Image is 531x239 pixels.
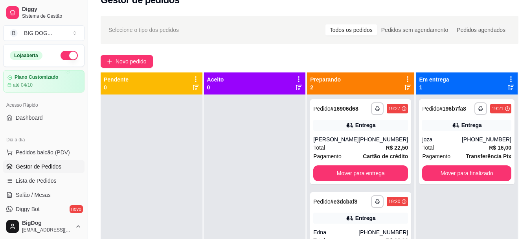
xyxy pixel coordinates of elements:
span: Pagamento [313,152,342,161]
span: Diggy [22,6,81,13]
article: até 04/10 [13,82,33,88]
div: joza [422,135,462,143]
strong: Transferência Pix [466,153,511,159]
span: Diggy Bot [16,205,40,213]
a: Gestor de Pedidos [3,160,85,173]
button: Novo pedido [101,55,153,68]
div: [PHONE_NUMBER] [462,135,511,143]
p: Aceito [207,76,224,83]
button: Mover para finalizado [422,165,511,181]
a: Lista de Pedidos [3,174,85,187]
button: Select a team [3,25,85,41]
strong: Cartão de crédito [363,153,408,159]
span: BigDog [22,220,72,227]
div: Pedidos agendados [452,24,510,35]
p: Preparando [310,76,341,83]
strong: # 196b7fa8 [439,106,466,112]
a: Dashboard [3,111,85,124]
div: [PHONE_NUMBER] [358,135,408,143]
span: Pedido [313,198,331,205]
p: 0 [207,83,224,91]
div: Dia a dia [3,133,85,146]
span: Pedidos balcão (PDV) [16,148,70,156]
div: 19:30 [388,198,400,205]
a: Salão / Mesas [3,189,85,201]
span: Selecione o tipo dos pedidos [108,26,179,34]
span: Sistema de Gestão [22,13,81,19]
div: [PERSON_NAME] [313,135,358,143]
p: Em entrega [419,76,449,83]
span: Salão / Mesas [16,191,51,199]
strong: R$ 16,00 [489,145,511,151]
a: Diggy Botnovo [3,203,85,215]
p: 1 [419,83,449,91]
span: Novo pedido [116,57,147,66]
strong: R$ 22,50 [386,145,408,151]
button: BigDog[EMAIL_ADDRESS][DOMAIN_NAME] [3,217,85,236]
div: BIG DOG ... [24,29,52,37]
a: DiggySistema de Gestão [3,3,85,22]
span: Total [422,143,434,152]
div: Todos os pedidos [325,24,377,35]
span: plus [107,59,112,64]
strong: # 16906d68 [331,106,358,112]
p: 2 [310,83,341,91]
span: Pedido [313,106,331,112]
div: Entrega [355,121,376,129]
div: Entrega [461,121,482,129]
span: Lista de Pedidos [16,177,57,185]
p: 0 [104,83,129,91]
div: Loja aberta [10,51,42,60]
span: Dashboard [16,114,43,122]
div: [PHONE_NUMBER] [358,228,408,236]
article: Plano Customizado [15,74,58,80]
span: Total [313,143,325,152]
div: Acesso Rápido [3,99,85,111]
a: Plano Customizadoaté 04/10 [3,70,85,93]
span: Pedido [422,106,439,112]
span: Gestor de Pedidos [16,163,61,170]
div: 19:21 [492,106,503,112]
button: Alterar Status [61,51,78,60]
strong: # e3dcbaf8 [331,198,358,205]
div: Entrega [355,214,376,222]
p: Pendente [104,76,129,83]
div: Edna [313,228,358,236]
span: B [10,29,18,37]
span: [EMAIL_ADDRESS][DOMAIN_NAME] [22,227,72,233]
span: Pagamento [422,152,450,161]
button: Pedidos balcão (PDV) [3,146,85,159]
div: 19:27 [388,106,400,112]
button: Mover para entrega [313,165,408,181]
div: Pedidos sem agendamento [377,24,452,35]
